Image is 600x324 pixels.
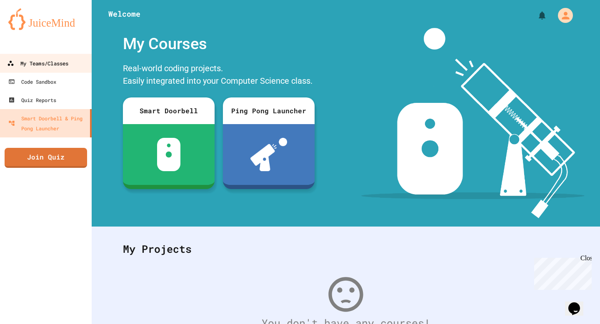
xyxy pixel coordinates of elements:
[361,28,585,218] img: banner-image-my-projects.png
[119,28,319,60] div: My Courses
[3,3,57,53] div: Chat with us now!Close
[8,8,83,30] img: logo-orange.svg
[250,138,287,171] img: ppl-with-ball.png
[5,148,87,168] a: Join Quiz
[8,95,56,105] div: Quiz Reports
[8,77,56,87] div: Code Sandbox
[8,113,87,133] div: Smart Doorbell & Ping Pong Launcher
[123,97,215,124] div: Smart Doorbell
[531,254,592,290] iframe: chat widget
[115,233,577,265] div: My Projects
[223,97,315,124] div: Ping Pong Launcher
[157,138,181,171] img: sdb-white.svg
[7,58,68,69] div: My Teams/Classes
[549,6,575,25] div: My Account
[565,291,592,316] iframe: chat widget
[119,60,319,91] div: Real-world coding projects. Easily integrated into your Computer Science class.
[522,8,549,22] div: My Notifications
